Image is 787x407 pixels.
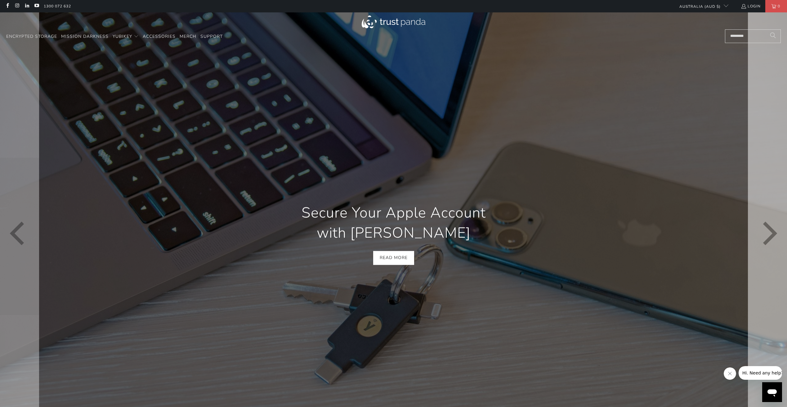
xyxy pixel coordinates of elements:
[739,366,782,380] iframe: Message from company
[24,4,29,9] a: Trust Panda Australia on LinkedIn
[724,367,736,380] iframe: Close message
[5,4,10,9] a: Trust Panda Australia on Facebook
[765,29,781,43] button: Search
[4,4,45,9] span: Hi. Need any help?
[143,29,176,44] a: Accessories
[6,29,223,44] nav: Translation missing: en.navigation.header.main_nav
[362,15,425,28] img: Trust Panda Australia
[113,29,139,44] summary: YubiKey
[44,3,71,10] a: 1300 072 632
[143,33,176,39] span: Accessories
[762,382,782,402] iframe: Button to launch messaging window
[34,4,39,9] a: Trust Panda Australia on YouTube
[725,29,781,43] input: Search...
[6,33,57,39] span: Encrypted Storage
[291,203,496,243] p: Secure Your Apple Account with [PERSON_NAME]
[113,33,132,39] span: YubiKey
[200,29,223,44] a: Support
[180,33,196,39] span: Merch
[61,33,109,39] span: Mission Darkness
[200,33,223,39] span: Support
[180,29,196,44] a: Merch
[741,3,761,10] a: Login
[14,4,20,9] a: Trust Panda Australia on Instagram
[61,29,109,44] a: Mission Darkness
[6,29,57,44] a: Encrypted Storage
[373,251,414,265] a: Read More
